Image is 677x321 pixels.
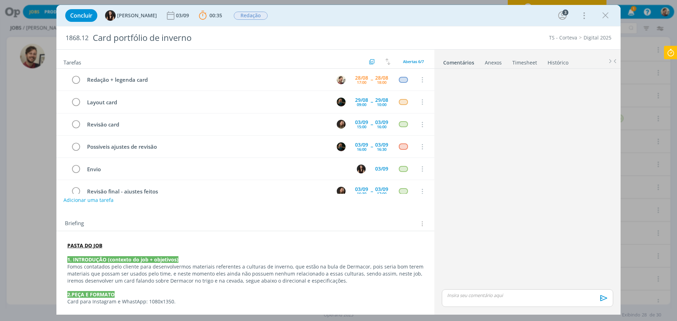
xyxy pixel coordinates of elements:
[355,142,368,147] div: 03/09
[67,256,178,263] strong: 1. INTRODUÇÃO (contexto do job + objetivos)
[377,147,386,151] div: 16:30
[84,187,330,196] div: Revisão final - ajustes feitos
[547,56,569,66] a: Histórico
[90,29,381,47] div: Card portfólio de inverno
[66,34,89,42] span: 1868.12
[375,166,388,171] div: 03/09
[385,58,390,65] img: arrow-down-up.svg
[336,74,346,85] button: G
[557,10,568,21] button: 3
[67,263,423,284] p: Fomos contatados pelo cliente para desenvolvermos materiais referentes a culturas de inverno, que...
[336,141,346,152] button: M
[357,165,366,173] img: I
[371,77,373,82] span: --
[371,99,373,104] span: --
[375,98,388,103] div: 29/08
[337,142,346,151] img: M
[371,122,373,127] span: --
[84,98,330,107] div: Layout card
[549,34,577,41] a: TS - Corteva
[562,10,568,16] div: 3
[63,194,114,206] button: Adicionar uma tarefa
[375,120,388,125] div: 03/09
[65,219,84,228] span: Briefing
[84,75,330,84] div: Redação + legenda card
[357,147,366,151] div: 16:00
[84,120,330,129] div: Revisão card
[403,59,424,64] span: Abertas 6/7
[355,187,368,192] div: 03/09
[84,165,350,174] div: Envio
[337,75,346,84] img: G
[357,125,366,129] div: 15:00
[375,187,388,192] div: 03/09
[355,75,368,80] div: 28/08
[357,103,366,106] div: 09:00
[584,34,611,41] a: Digital 2025
[355,120,368,125] div: 03/09
[512,56,537,66] a: Timesheet
[377,80,386,84] div: 18:00
[443,56,475,66] a: Comentários
[67,242,102,249] a: PASTA DO JOB
[234,12,268,20] span: Redação
[355,98,368,103] div: 29/08
[356,163,366,174] button: I
[176,13,190,18] div: 03/09
[377,103,386,106] div: 10:00
[67,298,423,305] p: Card para Instagram e WhastApp: 1080x1350.
[233,11,268,20] button: Redação
[371,144,373,149] span: --
[336,119,346,130] button: J
[84,142,330,151] div: Possíveis ajustes de revisão
[337,98,346,106] img: M
[485,59,502,66] div: Anexos
[56,5,621,315] div: dialog
[375,142,388,147] div: 03/09
[357,80,366,84] div: 17:00
[336,97,346,107] button: M
[105,10,157,21] button: I[PERSON_NAME]
[371,189,373,194] span: --
[65,9,97,22] button: Concluir
[337,187,346,196] img: J
[209,12,222,19] span: 00:35
[105,10,116,21] img: I
[357,192,366,196] div: 16:30
[63,57,81,66] span: Tarefas
[67,291,115,298] strong: 2.PEÇA E FORMATO
[377,192,386,196] div: 17:00
[70,13,92,18] span: Concluir
[117,13,157,18] span: [PERSON_NAME]
[377,125,386,129] div: 16:00
[337,120,346,129] img: J
[197,10,224,21] button: 00:35
[336,186,346,197] button: J
[375,75,388,80] div: 28/08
